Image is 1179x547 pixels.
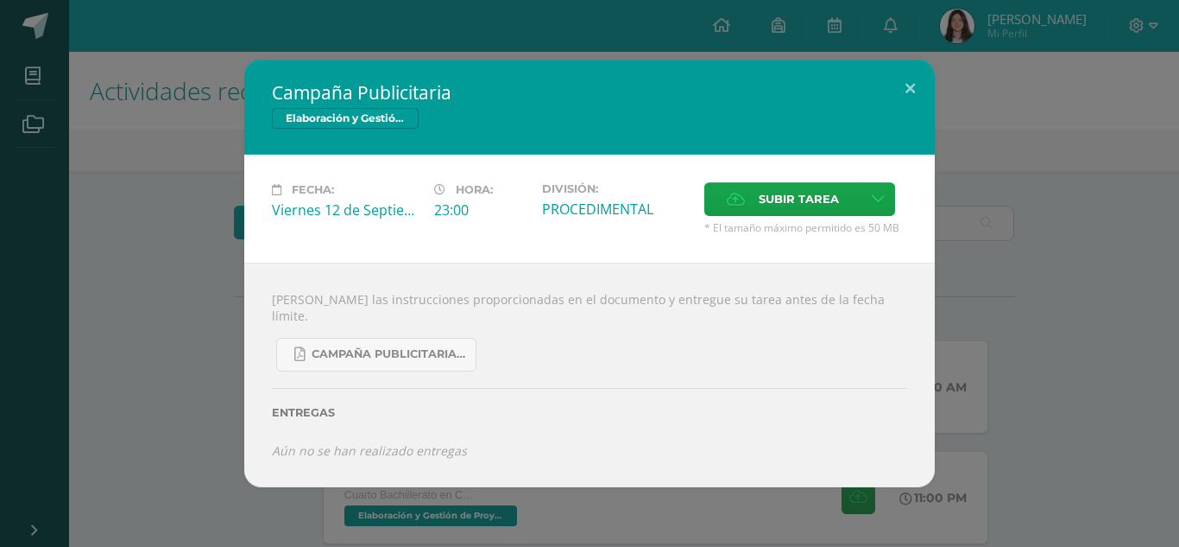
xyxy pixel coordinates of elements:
[276,338,476,372] a: Campaña Publicitaria.pdf
[272,108,419,129] span: Elaboración y Gestión de Proyectos
[542,200,690,219] div: PROCEDIMENTAL
[312,347,467,361] span: Campaña Publicitaria.pdf
[272,442,467,459] i: Aún no se han realizado entregas
[759,183,839,215] span: Subir tarea
[542,182,690,195] label: División:
[704,220,907,235] span: * El tamaño máximo permitido es 50 MB
[456,183,493,196] span: Hora:
[886,60,935,118] button: Close (Esc)
[292,183,334,196] span: Fecha:
[244,263,935,487] div: [PERSON_NAME] las instrucciones proporcionadas en el documento y entregue su tarea antes de la fe...
[272,200,420,219] div: Viernes 12 de Septiembre
[434,200,528,219] div: 23:00
[272,406,907,419] label: Entregas
[272,80,907,105] h2: Campaña Publicitaria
